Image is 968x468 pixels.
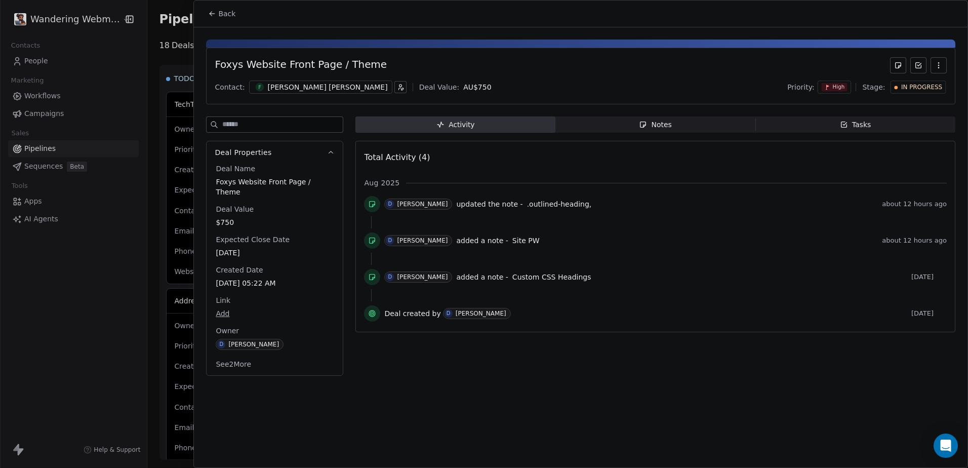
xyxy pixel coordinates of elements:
span: about 12 hours ago [882,200,947,208]
div: [PERSON_NAME] [397,237,448,244]
span: Stage: [862,82,885,92]
div: [PERSON_NAME] [456,310,506,317]
div: D [388,237,392,245]
div: [PERSON_NAME] [228,341,279,348]
button: See2More [210,355,257,373]
span: Expected Close Date [214,235,292,245]
span: added a note - [456,236,508,246]
span: Deal Properties [215,147,271,158]
span: Link [214,295,232,305]
span: .outlined-heading, [527,200,592,208]
div: Tasks [840,120,871,130]
span: Aug 2025 [364,178,399,188]
div: Foxys Website Front Page / Theme [215,57,387,73]
div: [PERSON_NAME] [397,201,448,208]
span: AU$ 750 [463,83,491,91]
span: [DATE] [911,309,947,318]
span: Foxys Website Front Page / Theme [216,177,334,197]
div: Contact: [215,82,245,92]
span: $750 [216,217,334,227]
button: Back [202,5,241,23]
a: Site PW [512,235,540,247]
div: D [220,340,224,348]
div: Deal Value: [419,82,459,92]
span: Back [218,9,235,19]
span: F [255,83,264,92]
button: Deal Properties [207,141,343,164]
div: D [388,200,392,208]
span: Deal Value [214,204,256,214]
span: Add [216,308,334,319]
span: IN PROGRESS [901,83,942,92]
div: Open Intercom Messenger [934,434,958,458]
span: Deal Name [214,164,257,174]
span: updated the note - [456,199,522,209]
span: Priority: [787,82,815,92]
a: Custom CSS Headings [512,271,591,283]
span: about 12 hours ago [882,237,947,245]
span: Site PW [512,237,540,245]
span: Owner [214,326,241,336]
div: [PERSON_NAME] [PERSON_NAME] [268,82,388,92]
div: D [388,273,392,281]
span: Total Activity (4) [364,152,430,162]
span: added a note - [456,272,508,282]
span: Created Date [214,265,265,275]
span: [DATE] 05:22 AM [216,278,334,288]
span: High [832,84,844,91]
span: Custom CSS Headings [512,273,591,281]
div: Deal Properties [207,164,343,375]
span: [DATE] [216,248,334,258]
div: Notes [639,120,671,130]
a: .outlined-heading, [527,198,592,210]
span: Deal created by [384,308,440,319]
div: D [447,309,451,318]
span: [DATE] [911,273,947,281]
div: [PERSON_NAME] [397,274,448,281]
